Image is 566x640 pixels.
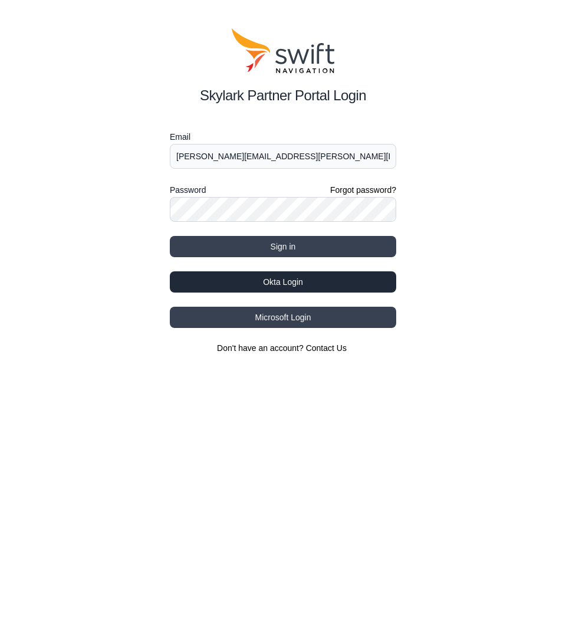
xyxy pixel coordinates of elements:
[170,307,396,328] button: Microsoft Login
[170,271,396,293] button: Okta Login
[170,183,206,197] label: Password
[170,236,396,257] button: Sign in
[306,343,347,353] a: Contact Us
[170,130,396,144] label: Email
[170,342,396,354] section: Don't have an account?
[170,85,396,106] h2: Skylark Partner Portal Login
[330,184,396,196] a: Forgot password?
